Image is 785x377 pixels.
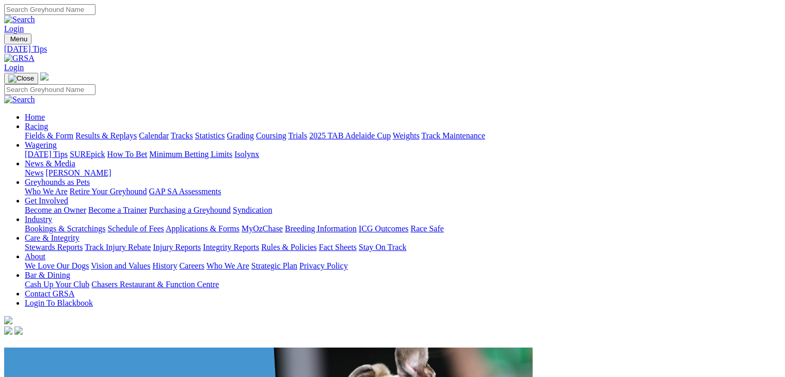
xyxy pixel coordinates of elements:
[25,299,93,307] a: Login To Blackbook
[166,224,239,233] a: Applications & Forms
[25,252,45,261] a: About
[4,54,35,63] img: GRSA
[25,243,781,252] div: Care & Integrity
[88,206,147,214] a: Become a Trainer
[25,280,89,289] a: Cash Up Your Club
[40,72,49,81] img: logo-grsa-white.png
[309,131,391,140] a: 2025 TAB Adelaide Cup
[359,224,408,233] a: ICG Outcomes
[25,206,86,214] a: Become an Owner
[233,206,272,214] a: Syndication
[25,131,73,140] a: Fields & Form
[25,224,105,233] a: Bookings & Scratchings
[25,131,781,140] div: Racing
[422,131,485,140] a: Track Maintenance
[179,261,204,270] a: Careers
[91,261,150,270] a: Vision and Values
[4,34,31,44] button: Toggle navigation
[149,187,221,196] a: GAP SA Assessments
[234,150,259,159] a: Isolynx
[4,84,95,95] input: Search
[153,243,201,252] a: Injury Reports
[70,187,147,196] a: Retire Your Greyhound
[152,261,177,270] a: History
[75,131,137,140] a: Results & Replays
[4,15,35,24] img: Search
[206,261,249,270] a: Who We Are
[203,243,259,252] a: Integrity Reports
[4,4,95,15] input: Search
[4,63,24,72] a: Login
[4,73,38,84] button: Toggle navigation
[25,215,52,224] a: Industry
[25,261,781,271] div: About
[359,243,406,252] a: Stay On Track
[25,168,781,178] div: News & Media
[227,131,254,140] a: Grading
[242,224,283,233] a: MyOzChase
[410,224,443,233] a: Race Safe
[25,140,57,149] a: Wagering
[256,131,286,140] a: Coursing
[25,196,68,205] a: Get Involved
[4,95,35,104] img: Search
[288,131,307,140] a: Trials
[149,150,232,159] a: Minimum Betting Limits
[70,150,105,159] a: SUREpick
[25,224,781,233] div: Industry
[25,187,68,196] a: Who We Are
[25,206,781,215] div: Get Involved
[4,326,12,335] img: facebook.svg
[25,243,83,252] a: Stewards Reports
[25,271,70,279] a: Bar & Dining
[25,150,781,159] div: Wagering
[45,168,111,177] a: [PERSON_NAME]
[85,243,151,252] a: Track Injury Rebate
[4,316,12,324] img: logo-grsa-white.png
[285,224,357,233] a: Breeding Information
[25,187,781,196] div: Greyhounds as Pets
[299,261,348,270] a: Privacy Policy
[8,74,34,83] img: Close
[25,280,781,289] div: Bar & Dining
[4,24,24,33] a: Login
[251,261,297,270] a: Strategic Plan
[4,44,781,54] a: [DATE] Tips
[25,150,68,159] a: [DATE] Tips
[25,261,89,270] a: We Love Our Dogs
[171,131,193,140] a: Tracks
[25,168,43,177] a: News
[14,326,23,335] img: twitter.svg
[25,289,74,298] a: Contact GRSA
[25,159,75,168] a: News & Media
[139,131,169,140] a: Calendar
[319,243,357,252] a: Fact Sheets
[261,243,317,252] a: Rules & Policies
[25,233,79,242] a: Care & Integrity
[393,131,420,140] a: Weights
[107,150,148,159] a: How To Bet
[91,280,219,289] a: Chasers Restaurant & Function Centre
[25,122,48,131] a: Racing
[10,35,27,43] span: Menu
[149,206,231,214] a: Purchasing a Greyhound
[25,113,45,121] a: Home
[195,131,225,140] a: Statistics
[25,178,90,186] a: Greyhounds as Pets
[107,224,164,233] a: Schedule of Fees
